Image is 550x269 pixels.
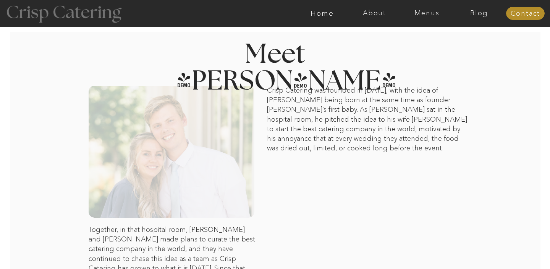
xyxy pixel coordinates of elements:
p: Crisp Catering was founded in [DATE], with the idea of [PERSON_NAME] being born at the same time ... [267,86,469,154]
a: Menus [401,10,453,17]
h2: Meet [PERSON_NAME] [176,41,374,72]
a: Blog [453,10,505,17]
a: About [348,10,401,17]
a: Home [296,10,348,17]
a: Contact [506,10,545,18]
